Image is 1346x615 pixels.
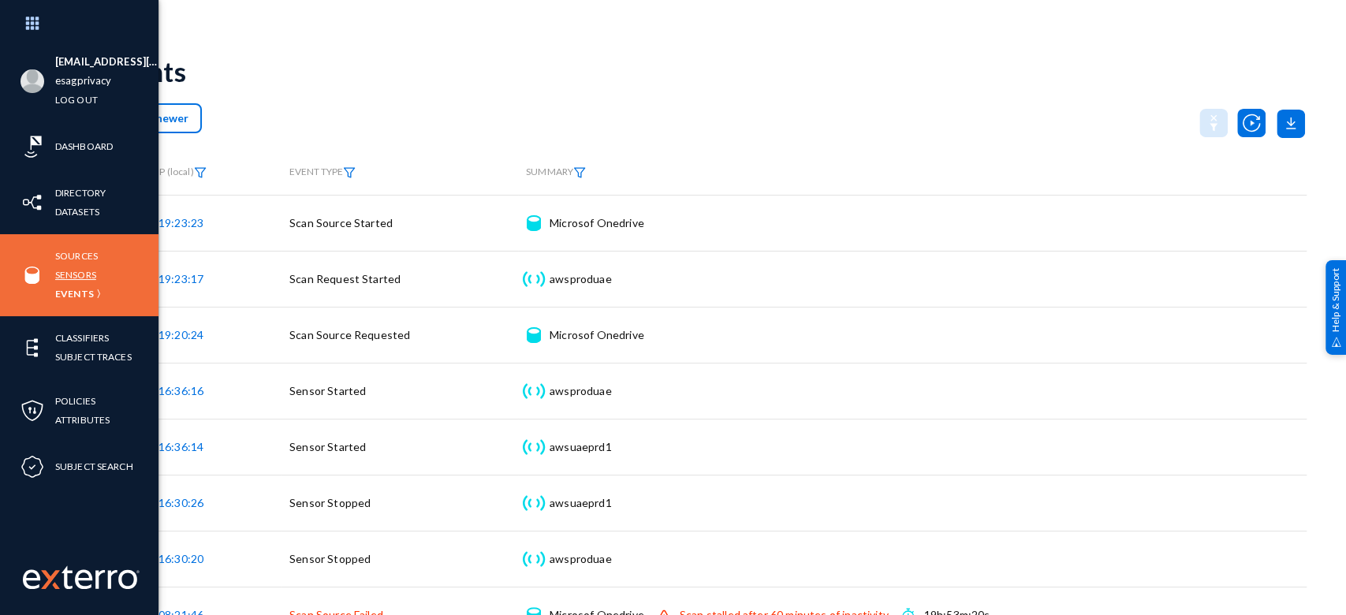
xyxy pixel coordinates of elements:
[550,215,644,231] div: Microsof Onedrive
[550,495,612,511] div: awsuaeprd1
[55,348,132,366] a: Subject Traces
[55,411,110,429] a: Attributes
[23,565,140,589] img: exterro-work-mark.svg
[55,285,94,303] a: Events
[550,327,644,343] div: Microsof Onedrive
[1237,109,1266,137] img: icon-utility-autoscan.svg
[41,570,60,589] img: exterro-logo.svg
[112,166,207,177] span: TIMESTAMP (local)
[526,166,586,177] span: SUMMARY
[21,455,44,479] img: icon-compliance.svg
[289,496,371,509] span: Sensor Stopped
[55,203,99,221] a: Datasets
[289,216,393,229] span: Scan Source Started
[9,6,56,40] img: app launcher
[550,271,612,287] div: awsproduae
[289,440,366,453] span: Sensor Started
[289,272,401,285] span: Scan Request Started
[55,53,158,72] li: [EMAIL_ADDRESS][DOMAIN_NAME]
[55,184,106,202] a: Directory
[158,216,203,229] span: 19:23:23
[55,457,133,475] a: Subject Search
[55,137,113,155] a: Dashboard
[158,440,203,453] span: 16:36:14
[550,383,612,399] div: awsproduae
[21,191,44,214] img: icon-inventory.svg
[527,327,540,343] img: icon-source.svg
[158,496,203,509] span: 16:30:26
[343,167,356,178] img: icon-filter.svg
[520,551,546,567] img: icon-sensor.svg
[21,399,44,423] img: icon-policies.svg
[55,329,109,347] a: Classifiers
[55,72,111,90] a: esagprivacy
[520,495,546,511] img: icon-sensor.svg
[520,271,546,287] img: icon-sensor.svg
[573,167,586,178] img: icon-filter.svg
[1331,337,1341,347] img: help_support.svg
[55,266,96,284] a: Sensors
[520,383,546,399] img: icon-sensor.svg
[527,215,540,231] img: icon-source.svg
[55,247,98,265] a: Sources
[158,328,203,341] span: 19:20:24
[21,69,44,93] img: blank-profile-picture.png
[289,166,356,178] span: EVENT TYPE
[550,439,612,455] div: awsuaeprd1
[21,336,44,360] img: icon-elements.svg
[55,91,98,109] a: Log out
[194,167,207,178] img: icon-filter.svg
[158,384,203,397] span: 16:36:16
[289,552,371,565] span: Sensor Stopped
[1325,260,1346,355] div: Help & Support
[21,263,44,287] img: icon-sources.svg
[21,135,44,158] img: icon-risk-sonar.svg
[550,551,612,567] div: awsproduae
[289,328,410,341] span: Scan Source Requested
[289,384,366,397] span: Sensor Started
[158,272,203,285] span: 19:23:17
[520,439,546,455] img: icon-sensor.svg
[158,552,203,565] span: 16:30:20
[55,392,95,410] a: Policies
